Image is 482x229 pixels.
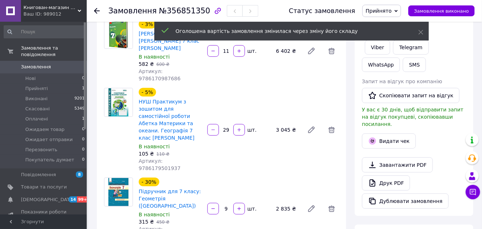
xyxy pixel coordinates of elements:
[362,157,433,173] a: Завантажити PDF
[82,116,85,122] span: 1
[139,144,170,149] span: В наявності
[362,79,442,84] span: Запит на відгук про компанію
[414,8,469,14] span: Замовлення виконано
[108,7,157,15] span: Замовлення
[77,196,89,203] span: 99+
[159,7,210,15] span: №356851350
[23,11,87,17] div: Ваш ID: 989012
[362,133,416,149] button: Видати чек
[324,44,339,58] span: Видалити
[176,27,400,35] div: Оголошена вартість замовлення змінилася через зміну його складу
[156,152,169,157] span: 110 ₴
[21,45,87,58] span: Замовлення та повідомлення
[139,68,181,81] span: Артикул: 9786170987686
[139,99,194,141] a: НУШ Практикум з зошитом для самостійної роботи Абетка Материки та океани. Географія 7 клас [PERSO...
[23,4,78,11] span: Книгован-магазин для вчителів, вихователів, дітей та батьків
[139,178,159,186] div: - 30%
[289,7,356,14] div: Статус замовлення
[82,136,85,143] span: 0
[82,85,85,92] span: 1
[246,205,257,212] div: шт.
[304,44,319,58] a: Редагувати
[393,40,429,55] a: Telegram
[76,171,83,178] span: 8
[365,40,390,55] a: Viber
[139,158,181,171] span: Артикул: 9786179501937
[362,175,410,191] a: Друк PDF
[82,147,85,153] span: 0
[139,88,156,97] div: - 5%
[82,75,85,82] span: 0
[324,123,339,137] span: Видалити
[246,126,257,133] div: шт.
[21,64,51,70] span: Замовлення
[69,196,77,203] span: 14
[25,116,48,122] span: Оплачені
[246,47,257,55] div: шт.
[139,188,201,209] a: Підручник для 7 класу: Геометрія ([GEOGRAPHIC_DATA])
[74,106,85,112] span: 5349
[304,202,319,216] a: Редагувати
[366,8,392,14] span: Прийнято
[82,126,85,133] span: 0
[108,178,129,206] img: Підручник для 7 класу: Геометрія (Єршова)
[139,151,154,157] span: 105 ₴
[156,220,169,225] span: 450 ₴
[25,126,65,133] span: Ожидаем товар
[139,219,154,225] span: 315 ₴
[139,212,170,217] span: В наявності
[21,184,67,190] span: Товари та послуги
[156,62,169,67] span: 600 ₴
[362,194,449,209] button: Дублювати замовлення
[25,85,48,92] span: Прийняті
[21,196,74,203] span: [DEMOGRAPHIC_DATA]
[139,20,156,29] div: - 3%
[304,123,319,137] a: Редагувати
[25,157,74,163] span: Покупатель думает
[273,46,301,56] div: 6 402 ₴
[21,171,56,178] span: Повідомлення
[21,209,67,222] span: Показники роботи компанії
[139,54,170,60] span: В наявності
[25,75,36,82] span: Нові
[94,7,100,14] div: Повернутися назад
[82,157,85,163] span: 0
[362,88,460,103] button: Скопіювати запит на відгук
[408,5,475,16] button: Замовлення виконано
[273,125,301,135] div: 3 045 ₴
[324,202,339,216] span: Видалити
[25,106,50,112] span: Скасовані
[139,61,154,67] span: 582 ₴
[4,25,85,38] input: Пошук
[74,96,85,102] span: 9201
[362,58,400,72] a: WhatsApp
[25,96,48,102] span: Виконані
[403,58,426,72] button: SMS
[466,185,480,199] button: Чат з покупцем
[362,107,464,127] span: У вас є 30 днів, щоб відправити запит на відгук покупцеві, скопіювавши посилання.
[25,147,57,153] span: Перезвонить
[109,20,128,48] img: НУШ Підручник Ранок Біологія 7 клас Тагліна
[108,88,129,116] img: НУШ Практикум з зошитом для самостійної роботи Абетка Материки та океани. Географія 7 клас Коберн...
[25,136,73,143] span: Ожидает отправки
[273,204,301,214] div: 2 835 ₴
[139,31,199,51] a: [PERSON_NAME] [PERSON_NAME] 7 клас [PERSON_NAME]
